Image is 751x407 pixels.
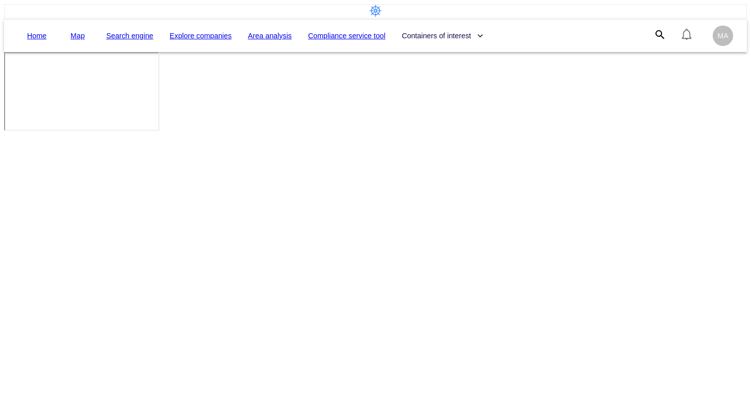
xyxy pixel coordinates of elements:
button: Area analysis [244,27,296,45]
a: Search engine [106,30,153,42]
button: Home [20,27,53,45]
button: Map [61,27,94,45]
a: Area analysis [248,30,292,42]
div: Notification center [680,28,693,43]
span: Containers of interest [402,30,483,42]
button: MA [711,24,735,47]
span: MA [717,32,728,40]
a: Compliance service tool [308,30,385,42]
button: Compliance service tool [304,27,389,45]
button: Explore companies [166,27,236,45]
button: Containers of interest [397,27,487,45]
a: Home [27,30,46,42]
a: Explore companies [170,30,231,42]
button: Search engine [102,27,157,45]
a: Map [71,30,85,42]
